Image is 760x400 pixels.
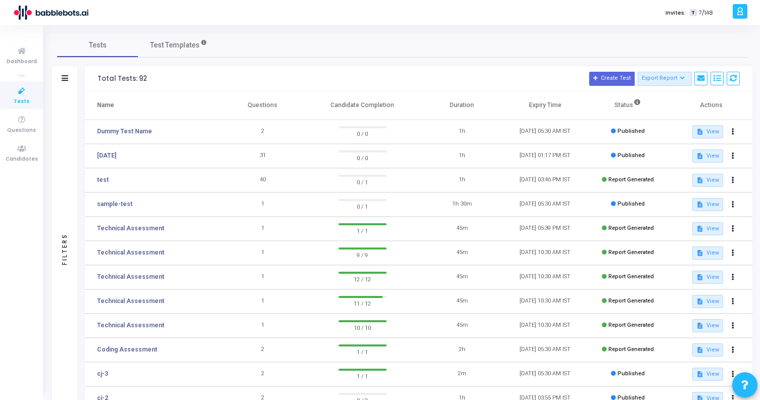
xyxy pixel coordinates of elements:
[97,127,152,136] a: Dummy Test Name
[221,168,304,192] td: 40
[420,314,503,338] td: 45m
[221,338,304,362] td: 2
[339,249,387,260] span: 9 / 9
[339,274,387,284] span: 12 / 12
[608,176,654,183] span: Report Generated
[97,199,132,209] a: sample-test
[617,201,645,207] span: Published
[6,155,38,164] span: Candidates
[696,177,703,184] mat-icon: description
[339,225,387,235] span: 1 / 1
[608,225,654,231] span: Report Generated
[221,362,304,386] td: 2
[150,40,200,51] span: Test Templates
[304,91,420,120] th: Candidate Completion
[221,289,304,314] td: 1
[692,174,723,187] button: View
[503,120,586,144] td: [DATE] 05:30 AM IST
[221,241,304,265] td: 1
[420,265,503,289] td: 45m
[692,343,723,357] button: View
[692,319,723,332] button: View
[420,241,503,265] td: 45m
[97,224,164,233] a: Technical Assessment
[97,175,109,184] a: test
[97,248,164,257] a: Technical Assessment
[692,295,723,308] button: View
[692,222,723,235] button: View
[690,9,696,17] span: T
[420,362,503,386] td: 2m
[608,297,654,304] span: Report Generated
[221,192,304,217] td: 1
[503,338,586,362] td: [DATE] 05:30 AM IST
[670,91,752,120] th: Actions
[339,201,387,211] span: 0 / 1
[85,91,221,120] th: Name
[589,72,635,86] button: Create Test
[692,246,723,260] button: View
[97,321,164,330] a: Technical Assessment
[7,126,36,135] span: Questions
[696,128,703,135] mat-icon: description
[7,58,37,66] span: Dashboard
[503,192,586,217] td: [DATE] 05:30 AM IST
[503,289,586,314] td: [DATE] 10:30 AM IST
[97,369,108,378] a: cj-3
[587,91,670,120] th: Status
[221,217,304,241] td: 1
[608,322,654,328] span: Report Generated
[420,217,503,241] td: 45m
[696,201,703,208] mat-icon: description
[696,225,703,232] mat-icon: description
[13,3,88,23] img: logo
[221,265,304,289] td: 1
[339,177,387,187] span: 0 / 1
[696,346,703,354] mat-icon: description
[97,345,157,354] a: Coding Assessment
[221,314,304,338] td: 1
[503,91,586,120] th: Expiry Time
[221,91,304,120] th: Questions
[503,144,586,168] td: [DATE] 01:17 PM IST
[692,271,723,284] button: View
[97,272,164,281] a: Technical Assessment
[666,9,686,17] label: Invites:
[60,193,69,305] div: Filters
[503,314,586,338] td: [DATE] 10:30 AM IST
[692,125,723,138] button: View
[696,274,703,281] mat-icon: description
[339,128,387,138] span: 0 / 0
[221,144,304,168] td: 31
[339,346,387,357] span: 1 / 1
[420,192,503,217] td: 1h 30m
[97,151,116,160] a: [DATE]
[638,72,692,86] button: Export Report
[503,241,586,265] td: [DATE] 10:30 AM IST
[420,120,503,144] td: 1h
[420,144,503,168] td: 1h
[221,120,304,144] td: 2
[503,362,586,386] td: [DATE] 05:30 AM IST
[503,265,586,289] td: [DATE] 10:30 AM IST
[696,153,703,160] mat-icon: description
[608,346,654,353] span: Report Generated
[339,298,387,308] span: 11 / 12
[98,75,147,83] div: Total Tests: 92
[692,198,723,211] button: View
[692,149,723,163] button: View
[339,153,387,163] span: 0 / 0
[97,296,164,306] a: Technical Assessment
[420,168,503,192] td: 1h
[339,322,387,332] span: 10 / 10
[617,370,645,377] span: Published
[696,322,703,329] mat-icon: description
[696,249,703,257] mat-icon: description
[503,217,586,241] td: [DATE] 05:39 PM IST
[692,368,723,381] button: View
[608,249,654,256] span: Report Generated
[699,9,713,17] span: 7/148
[608,273,654,280] span: Report Generated
[696,371,703,378] mat-icon: description
[339,371,387,381] span: 1 / 1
